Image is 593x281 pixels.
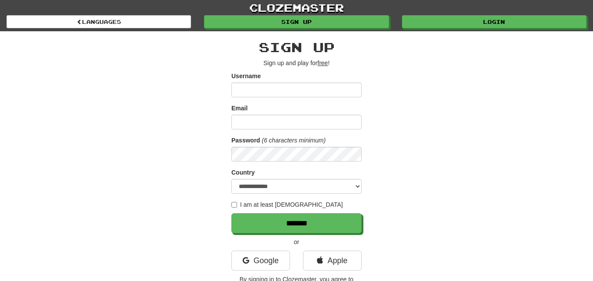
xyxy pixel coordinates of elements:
[7,15,191,28] a: Languages
[262,137,326,144] em: (6 characters minimum)
[231,202,237,208] input: I am at least [DEMOGRAPHIC_DATA]
[231,72,261,80] label: Username
[303,251,362,271] a: Apple
[231,238,362,246] p: or
[231,251,290,271] a: Google
[204,15,389,28] a: Sign up
[231,200,343,209] label: I am at least [DEMOGRAPHIC_DATA]
[317,60,328,66] u: free
[231,59,362,67] p: Sign up and play for !
[231,104,247,112] label: Email
[231,168,255,177] label: Country
[231,40,362,54] h2: Sign up
[402,15,586,28] a: Login
[231,136,260,145] label: Password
